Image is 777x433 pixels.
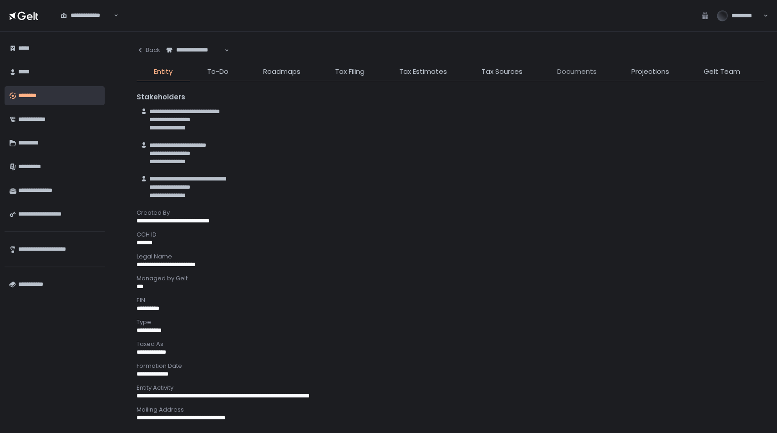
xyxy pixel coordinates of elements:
div: Mailing Address [137,406,764,414]
div: Managed by Gelt [137,274,764,283]
span: Roadmaps [263,67,300,77]
span: Tax Estimates [399,67,447,77]
span: Projections [631,67,669,77]
div: EIN [137,296,764,304]
div: Legal Name [137,253,764,261]
div: Search for option [160,41,229,60]
div: Back [137,46,160,54]
div: Taxed As [137,340,764,348]
div: Type [137,318,764,326]
button: Back [137,41,160,59]
span: To-Do [207,67,229,77]
span: Gelt Team [704,67,740,77]
div: Formation Date [137,362,764,370]
span: Tax Filing [335,67,365,77]
span: Entity [154,67,173,77]
input: Search for option [166,54,223,63]
div: Entity Activity [137,384,764,392]
span: Tax Sources [482,67,523,77]
div: CCH ID [137,231,764,239]
span: Documents [557,67,597,77]
div: Created By [137,209,764,217]
input: Search for option [61,20,113,29]
div: Search for option [55,6,118,25]
div: Stakeholders [137,92,764,103]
